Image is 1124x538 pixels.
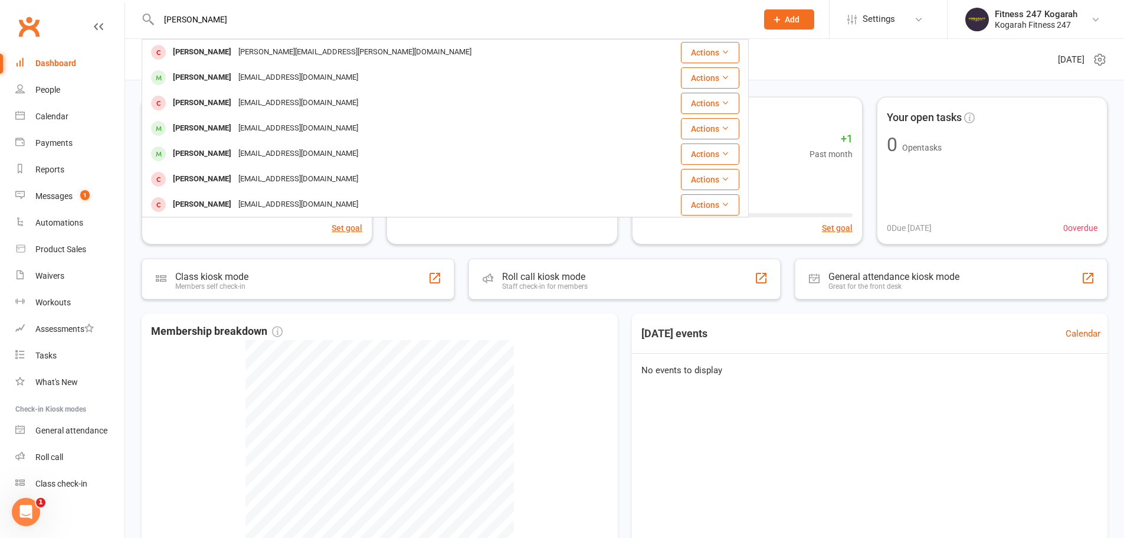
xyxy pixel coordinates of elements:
button: Set goal [822,221,853,234]
div: Workouts [35,298,71,307]
div: [EMAIL_ADDRESS][DOMAIN_NAME] [235,94,362,112]
span: +1 [810,131,853,148]
span: Open tasks [902,143,942,152]
div: Members self check-in [175,282,248,291]
a: Dashboard [15,50,124,77]
div: Calendar [35,112,68,121]
span: 0 Due [DATE] [887,221,932,234]
a: Roll call [15,444,124,471]
span: [DATE] [1058,53,1084,67]
div: General attendance [35,426,107,435]
a: People [15,77,124,103]
span: Settings [863,6,895,32]
a: Automations [15,210,124,236]
div: Roll call [35,452,63,462]
div: [EMAIL_ADDRESS][DOMAIN_NAME] [235,120,362,137]
div: 0 [887,135,897,154]
div: Assessments [35,324,94,334]
div: Waivers [35,271,64,281]
div: Fitness 247 Kogarah [995,9,1077,19]
div: Roll call kiosk mode [502,271,588,282]
div: [PERSON_NAME][EMAIL_ADDRESS][PERSON_NAME][DOMAIN_NAME] [235,44,475,61]
button: Add [764,9,814,30]
div: What's New [35,377,78,387]
div: Great for the front desk [828,282,959,291]
a: Waivers [15,263,124,289]
div: Product Sales [35,244,86,254]
div: [EMAIL_ADDRESS][DOMAIN_NAME] [235,196,362,213]
a: Assessments [15,316,124,343]
span: 1 [36,498,45,507]
div: [EMAIL_ADDRESS][DOMAIN_NAME] [235,145,362,162]
div: No events to display [627,354,1113,387]
a: Messages 1 [15,183,124,210]
div: Messages [35,191,73,201]
span: Your open tasks [887,109,962,126]
a: Tasks [15,343,124,369]
div: [PERSON_NAME] [169,94,235,112]
a: Calendar [15,103,124,130]
a: Clubworx [14,12,44,41]
button: Actions [681,194,739,216]
button: Actions [681,144,739,165]
a: Calendar [1066,327,1100,341]
iframe: Intercom live chat [12,498,40,526]
button: Actions [681,67,739,89]
div: Tasks [35,351,57,360]
span: Membership breakdown [151,323,283,340]
a: What's New [15,369,124,396]
div: [PERSON_NAME] [169,44,235,61]
div: Staff check-in for members [502,282,588,291]
a: General attendance kiosk mode [15,418,124,444]
a: Product Sales [15,236,124,263]
div: [PERSON_NAME] [169,171,235,188]
button: Actions [681,118,739,139]
div: Kogarah Fitness 247 [995,19,1077,30]
a: Reports [15,156,124,183]
div: [EMAIL_ADDRESS][DOMAIN_NAME] [235,69,362,86]
span: 1 [80,190,90,200]
span: Past month [810,148,853,161]
div: [EMAIL_ADDRESS][DOMAIN_NAME] [235,171,362,188]
a: Payments [15,130,124,156]
div: Class kiosk mode [175,271,248,282]
h3: [DATE] events [632,323,717,344]
div: [PERSON_NAME] [169,69,235,86]
input: Search... [155,11,749,28]
button: Actions [681,169,739,190]
span: 0 overdue [1063,221,1097,234]
div: People [35,85,60,94]
span: Add [785,15,799,24]
div: Automations [35,218,83,227]
button: Actions [681,93,739,114]
button: Actions [681,42,739,63]
div: Class check-in [35,479,87,488]
button: Set goal [332,221,362,234]
div: Dashboard [35,58,76,68]
div: [PERSON_NAME] [169,196,235,213]
div: [PERSON_NAME] [169,120,235,137]
a: Workouts [15,289,124,316]
div: [PERSON_NAME] [169,145,235,162]
div: Reports [35,165,64,174]
a: Class kiosk mode [15,471,124,497]
img: thumb_image1749097489.png [965,8,989,31]
div: Payments [35,138,73,148]
div: General attendance kiosk mode [828,271,959,282]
